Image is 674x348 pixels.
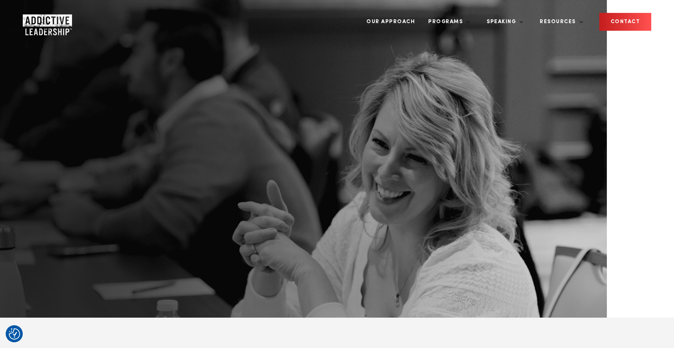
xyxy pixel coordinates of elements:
[599,13,652,31] a: Contact
[9,328,20,340] img: Revisit consent button
[361,8,421,36] a: Our Approach
[23,14,68,30] a: Home
[423,8,470,36] a: Programs
[9,328,20,340] button: Consent Preferences
[481,8,523,36] a: Speaking
[534,8,583,36] a: Resources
